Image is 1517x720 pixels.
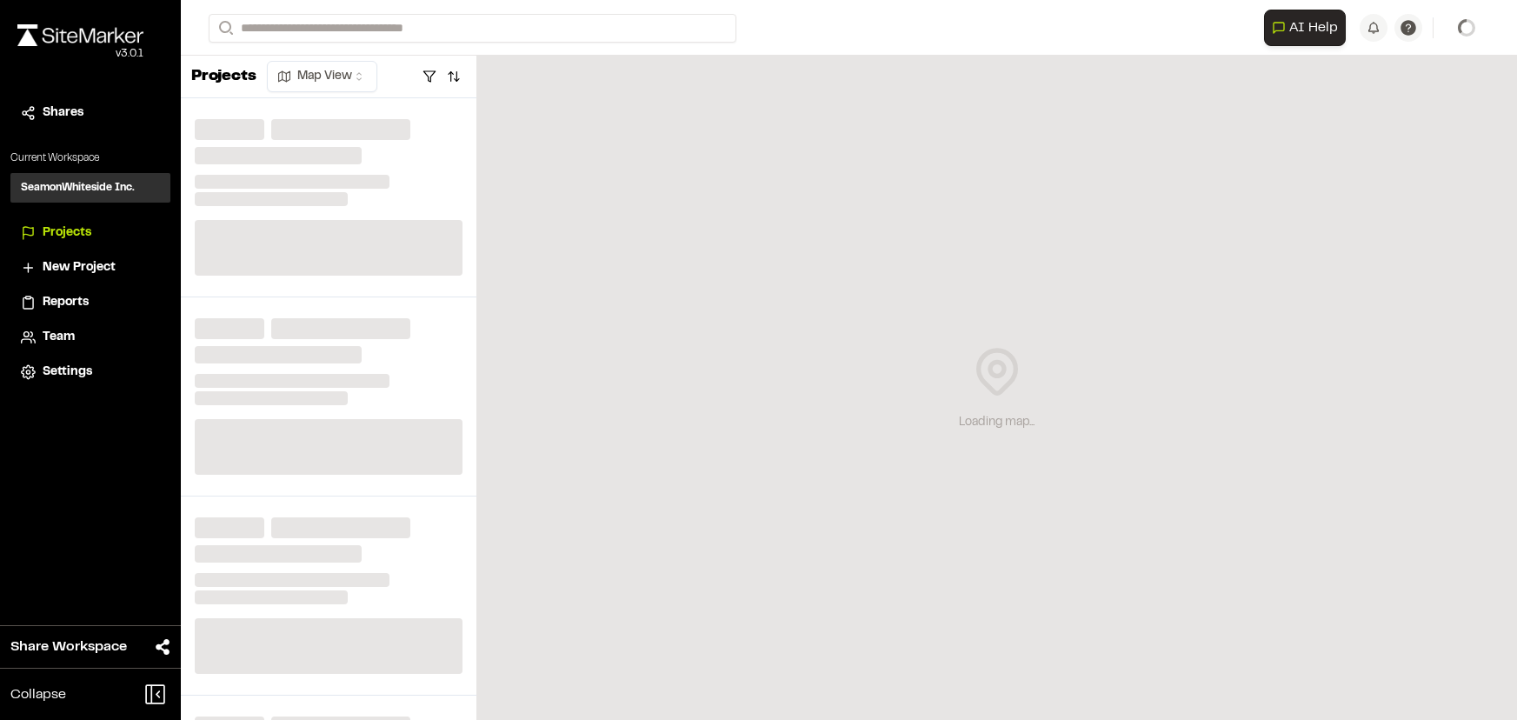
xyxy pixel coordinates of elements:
[21,180,135,196] h3: SeamonWhiteside Inc.
[21,328,160,347] a: Team
[209,14,240,43] button: Search
[43,328,75,347] span: Team
[17,24,143,46] img: rebrand.png
[959,413,1035,432] div: Loading map...
[43,223,91,243] span: Projects
[21,293,160,312] a: Reports
[1264,10,1346,46] button: Open AI Assistant
[10,637,127,657] span: Share Workspace
[191,65,256,89] p: Projects
[43,293,89,312] span: Reports
[43,103,83,123] span: Shares
[21,103,160,123] a: Shares
[10,684,66,705] span: Collapse
[43,258,116,277] span: New Project
[1289,17,1338,38] span: AI Help
[17,46,143,62] div: Oh geez...please don't...
[21,363,160,382] a: Settings
[21,223,160,243] a: Projects
[43,363,92,382] span: Settings
[21,258,160,277] a: New Project
[1264,10,1353,46] div: Open AI Assistant
[10,150,170,166] p: Current Workspace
